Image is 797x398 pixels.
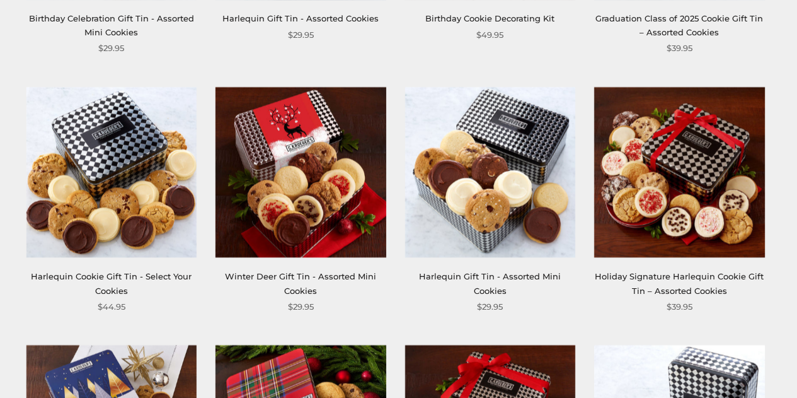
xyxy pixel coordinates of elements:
a: Birthday Cookie Decorating Kit [425,13,554,23]
span: $29.95 [288,28,314,42]
span: $29.95 [98,42,124,55]
a: Graduation Class of 2025 Cookie Gift Tin – Assorted Cookies [595,13,763,37]
img: Harlequin Cookie Gift Tin - Select Your Cookies [26,87,197,257]
a: Birthday Celebration Gift Tin - Assorted Mini Cookies [29,13,194,37]
span: $44.95 [98,300,125,313]
a: Holiday Signature Harlequin Cookie Gift Tin – Assorted Cookies [595,271,764,295]
a: Harlequin Cookie Gift Tin - Select Your Cookies [31,271,192,295]
a: Harlequin Gift Tin - Assorted Cookies [222,13,379,23]
img: Holiday Signature Harlequin Cookie Gift Tin – Assorted Cookies [594,87,764,257]
iframe: Sign Up via Text for Offers [10,350,130,388]
span: $29.95 [288,300,314,313]
img: Winter Deer Gift Tin - Assorted Mini Cookies [215,87,386,257]
span: $49.95 [476,28,503,42]
span: $39.95 [667,42,692,55]
a: Harlequin Gift Tin - Assorted Mini Cookies [419,271,561,295]
a: Winter Deer Gift Tin - Assorted Mini Cookies [225,271,376,295]
img: Harlequin Gift Tin - Assorted Mini Cookies [405,87,575,257]
span: $29.95 [477,300,503,313]
span: $39.95 [667,300,692,313]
